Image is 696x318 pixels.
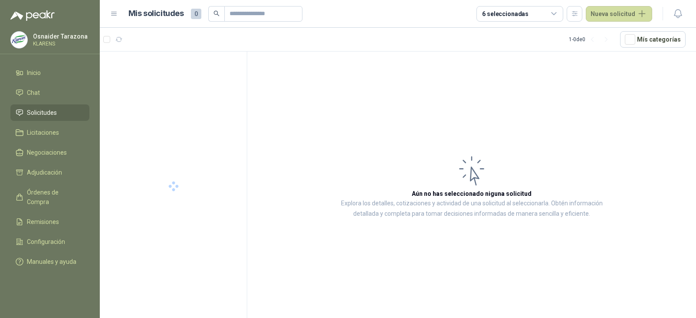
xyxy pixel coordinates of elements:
[27,188,81,207] span: Órdenes de Compra
[27,148,67,157] span: Negociaciones
[10,164,89,181] a: Adjudicación
[10,84,89,101] a: Chat
[10,144,89,161] a: Negociaciones
[27,68,41,78] span: Inicio
[10,10,55,21] img: Logo peakr
[10,184,89,210] a: Órdenes de Compra
[10,234,89,250] a: Configuración
[27,257,76,266] span: Manuales y ayuda
[10,253,89,270] a: Manuales y ayuda
[33,41,88,46] p: KLARENS
[482,9,529,19] div: 6 seleccionadas
[27,168,62,177] span: Adjudicación
[569,32,613,46] div: 1 - 0 de 0
[213,10,220,16] span: search
[10,104,89,121] a: Solicitudes
[10,124,89,141] a: Licitaciones
[620,31,686,48] button: Mís categorías
[27,237,65,247] span: Configuración
[10,65,89,81] a: Inicio
[412,189,532,198] h3: Aún no has seleccionado niguna solicitud
[27,88,40,97] span: Chat
[27,108,57,117] span: Solicitudes
[27,217,59,227] span: Remisiones
[10,214,89,230] a: Remisiones
[191,9,201,19] span: 0
[27,128,59,137] span: Licitaciones
[33,33,88,39] p: Osnaider Tarazona
[128,7,184,20] h1: Mis solicitudes
[334,198,609,219] p: Explora los detalles, cotizaciones y actividad de una solicitud al seleccionarla. Obtén informaci...
[586,6,652,22] button: Nueva solicitud
[11,32,27,48] img: Company Logo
